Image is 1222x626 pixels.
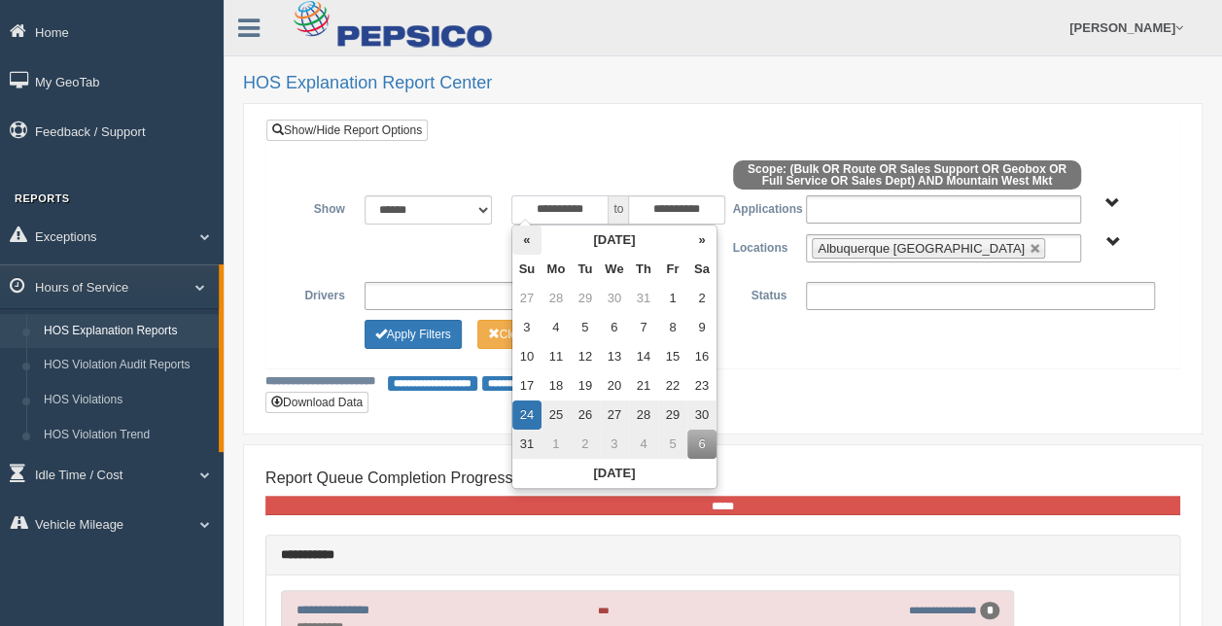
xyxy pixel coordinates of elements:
label: Drivers [281,282,355,305]
td: 24 [512,400,541,430]
td: 14 [629,342,658,371]
button: Download Data [265,392,368,413]
td: 3 [600,430,629,459]
td: 29 [571,284,600,313]
th: [DATE] [512,459,716,488]
th: Su [512,255,541,284]
td: 6 [600,313,629,342]
h4: Report Queue Completion Progress: [265,469,1180,487]
td: 2 [571,430,600,459]
a: HOS Explanation Reports [35,314,219,349]
th: Fr [658,255,687,284]
td: 29 [658,400,687,430]
td: 31 [512,430,541,459]
span: Scope: (Bulk OR Route OR Sales Support OR Geobox OR Full Service OR Sales Dept) AND Mountain West... [733,160,1082,190]
td: 20 [600,371,629,400]
a: HOS Violation Audit Reports [35,348,219,383]
td: 17 [512,371,541,400]
th: » [687,226,716,255]
label: Applications [722,195,796,219]
th: Tu [571,255,600,284]
td: 15 [658,342,687,371]
td: 16 [687,342,716,371]
span: to [609,195,628,225]
a: Show/Hide Report Options [266,120,428,141]
td: 5 [571,313,600,342]
th: Sa [687,255,716,284]
td: 6 [687,430,716,459]
td: 19 [571,371,600,400]
td: 11 [541,342,571,371]
td: 18 [541,371,571,400]
td: 1 [541,430,571,459]
td: 26 [571,400,600,430]
td: 10 [512,342,541,371]
td: 28 [541,284,571,313]
td: 1 [658,284,687,313]
td: 30 [600,284,629,313]
td: 4 [541,313,571,342]
a: HOS Violations [35,383,219,418]
label: Status [722,282,796,305]
span: Albuquerque [GEOGRAPHIC_DATA] [818,241,1025,256]
td: 5 [658,430,687,459]
td: 9 [687,313,716,342]
th: Th [629,255,658,284]
td: 23 [687,371,716,400]
a: HOS Violation Trend [35,418,219,453]
td: 27 [600,400,629,430]
td: 28 [629,400,658,430]
td: 3 [512,313,541,342]
td: 25 [541,400,571,430]
td: 7 [629,313,658,342]
td: 2 [687,284,716,313]
th: We [600,255,629,284]
td: 13 [600,342,629,371]
td: 8 [658,313,687,342]
td: 30 [687,400,716,430]
td: 12 [571,342,600,371]
th: « [512,226,541,255]
label: Show [281,195,355,219]
th: Mo [541,255,571,284]
label: Locations [723,234,797,258]
th: [DATE] [541,226,687,255]
button: Change Filter Options [365,320,462,349]
td: 22 [658,371,687,400]
button: Change Filter Options [477,320,574,349]
td: 27 [512,284,541,313]
td: 21 [629,371,658,400]
td: 4 [629,430,658,459]
h2: HOS Explanation Report Center [243,74,1203,93]
td: 31 [629,284,658,313]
